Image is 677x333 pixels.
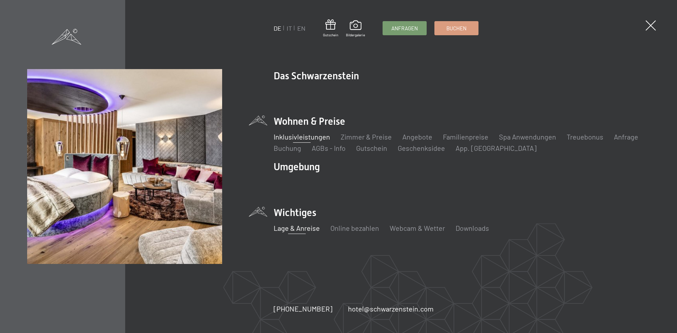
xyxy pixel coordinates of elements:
span: [PHONE_NUMBER] [274,304,333,313]
a: Angebote [402,132,432,141]
a: Downloads [456,224,489,232]
a: App. [GEOGRAPHIC_DATA] [456,144,537,152]
a: EN [297,24,305,32]
a: Buchen [435,21,478,35]
a: Geschenksidee [398,144,445,152]
a: Buchung [274,144,301,152]
span: Bildergalerie [346,32,365,37]
a: IT [287,24,292,32]
a: Webcam & Wetter [390,224,445,232]
a: Treuebonus [567,132,603,141]
a: Inklusivleistungen [274,132,330,141]
span: Buchen [446,25,466,32]
a: [PHONE_NUMBER] [274,304,333,314]
a: Anfrage [614,132,638,141]
a: DE [274,24,281,32]
a: Zimmer & Preise [341,132,392,141]
a: Anfragen [383,21,426,35]
a: Familienpreise [443,132,488,141]
a: Gutschein [323,19,338,37]
a: AGBs - Info [312,144,346,152]
a: Spa Anwendungen [499,132,556,141]
a: hotel@schwarzenstein.com [348,304,434,314]
a: Bildergalerie [346,20,365,37]
span: Anfragen [391,25,418,32]
a: Online bezahlen [330,224,379,232]
a: Lage & Anreise [274,224,320,232]
a: Gutschein [356,144,387,152]
span: Gutschein [323,32,338,37]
